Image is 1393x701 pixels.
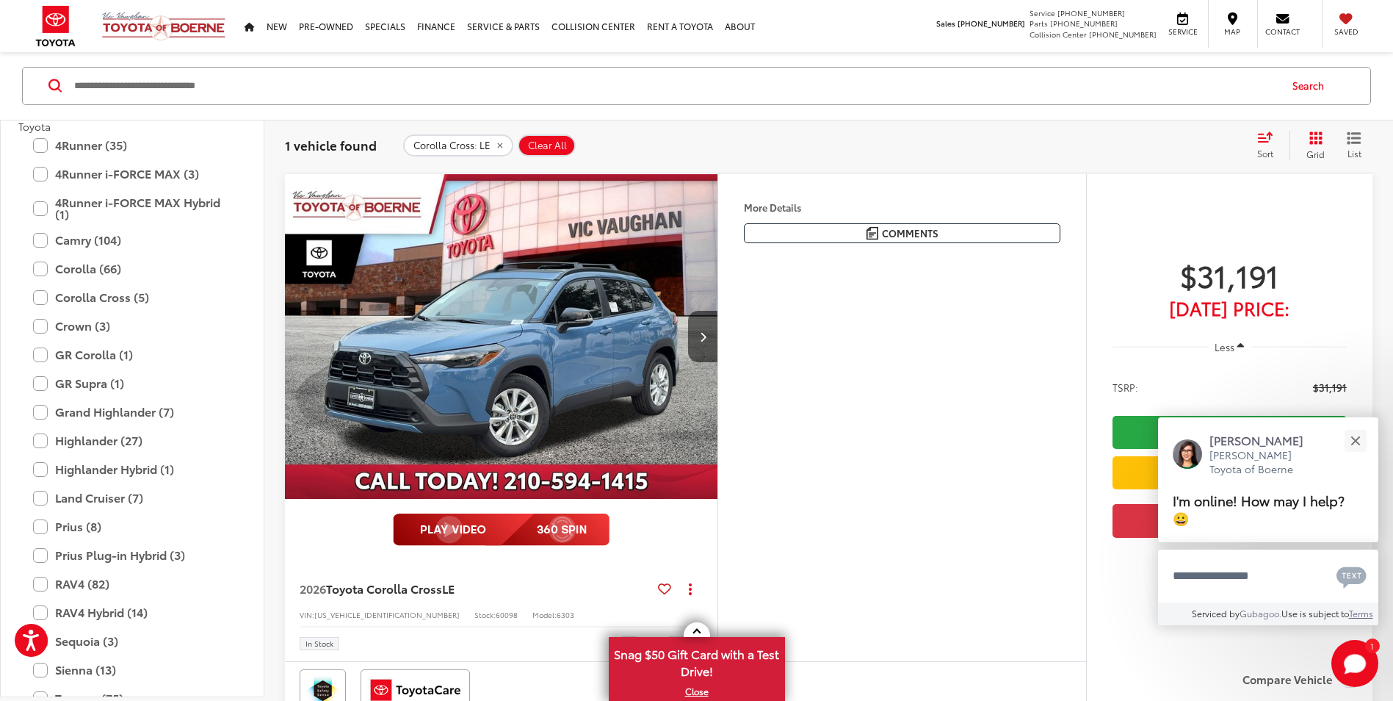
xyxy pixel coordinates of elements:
[1336,131,1372,160] button: List View
[688,311,717,362] button: Next image
[1158,417,1378,625] div: Close[PERSON_NAME][PERSON_NAME] Toyota of BoerneI'm online! How may I help? 😀Type your messageCha...
[1332,559,1371,592] button: Chat with SMS
[33,658,231,683] label: Sienna (13)
[1112,504,1347,537] button: Get Price Now
[496,609,518,620] span: 60098
[442,580,455,597] span: LE
[1030,18,1048,29] span: Parts
[314,609,460,620] span: [US_VEHICLE_IDENTIFICATION_NUMBER]
[284,174,719,500] a: 2026 Toyota Corolla Cross LE2026 Toyota Corolla Cross LE2026 Toyota Corolla Cross LE2026 Toyota C...
[1216,26,1248,37] span: Map
[18,119,51,134] span: Toyota
[413,140,491,151] span: Corolla Cross: LE
[284,174,719,500] div: 2026 Toyota Corolla Cross LE 0
[1306,148,1325,160] span: Grid
[33,285,231,311] label: Corolla Cross (5)
[1112,301,1347,315] span: [DATE] Price:
[1173,490,1345,528] span: I'm online! How may I help? 😀
[1112,256,1347,293] span: $31,191
[1030,29,1087,40] span: Collision Center
[1278,68,1345,104] button: Search
[1339,425,1371,456] button: Close
[33,514,231,540] label: Prius (8)
[1347,147,1361,159] span: List
[528,140,567,151] span: Clear All
[1050,18,1118,29] span: [PHONE_NUMBER]
[1208,334,1252,360] button: Less
[1313,380,1347,395] span: $31,191
[936,18,955,29] span: Sales
[73,68,1278,104] input: Search by Make, Model, or Keyword
[33,342,231,368] label: GR Corolla (1)
[866,227,878,240] img: Comments
[33,486,231,511] label: Land Cruiser (7)
[1370,642,1374,649] span: 1
[326,580,442,597] span: Toyota Corolla Cross
[1215,340,1234,353] span: Less
[1057,7,1125,18] span: [PHONE_NUMBER]
[33,314,231,339] label: Crown (3)
[284,174,719,500] img: 2026 Toyota Corolla Cross LE
[300,580,652,597] a: 2026Toyota Corolla CrossLE
[518,134,576,157] button: Clear All
[1209,448,1318,477] p: [PERSON_NAME] Toyota of Boerne
[33,600,231,626] label: RAV4 Hybrid (14)
[33,543,231,569] label: Prius Plug-in Hybrid (3)
[33,572,231,597] label: RAV4 (82)
[1331,640,1378,687] button: Toggle Chat Window
[33,256,231,282] label: Corolla (66)
[1257,147,1273,159] span: Sort
[610,639,784,683] span: Snag $50 Gift Card with a Test Drive!
[689,583,692,594] span: dropdown dots
[33,457,231,483] label: Highlander Hybrid (1)
[744,223,1060,243] button: Comments
[1349,607,1373,619] a: Terms
[1265,26,1300,37] span: Contact
[1330,26,1362,37] span: Saved
[1209,432,1318,448] p: [PERSON_NAME]
[300,580,326,597] span: 2026
[474,609,496,620] span: Stock:
[305,640,333,647] span: In Stock
[1030,7,1055,18] span: Service
[1281,607,1349,619] span: Use is subject to
[1112,456,1347,489] a: Value Your Trade
[101,11,226,41] img: Vic Vaughan Toyota of Boerne
[1242,673,1358,688] label: Compare Vehicle
[1166,26,1199,37] span: Service
[33,228,231,254] label: Camry (104)
[1158,550,1378,603] textarea: Type your message
[285,136,377,154] span: 1 vehicle found
[882,226,938,240] span: Comments
[33,400,231,425] label: Grand Highlander (7)
[958,18,1025,29] span: [PHONE_NUMBER]
[393,514,609,546] img: full motion video
[403,134,513,157] button: remove Corolla%20Cross: LE
[1336,565,1367,589] svg: Text
[1250,131,1289,160] button: Select sort value
[1240,607,1281,619] a: Gubagoo.
[744,202,1060,212] h4: More Details
[33,629,231,655] label: Sequoia (3)
[1112,380,1138,395] span: TSRP:
[1192,607,1240,619] span: Serviced by
[33,371,231,397] label: GR Supra (1)
[33,133,231,159] label: 4Runner (35)
[1331,640,1378,687] svg: Start Chat
[33,162,231,187] label: 4Runner i-FORCE MAX (3)
[677,575,703,601] button: Actions
[532,609,557,620] span: Model:
[557,609,574,620] span: 6303
[1289,131,1336,160] button: Grid View
[300,609,314,620] span: VIN:
[1089,29,1157,40] span: [PHONE_NUMBER]
[33,190,231,228] label: 4Runner i-FORCE MAX Hybrid (1)
[1112,416,1347,449] a: Check Availability
[33,428,231,454] label: Highlander (27)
